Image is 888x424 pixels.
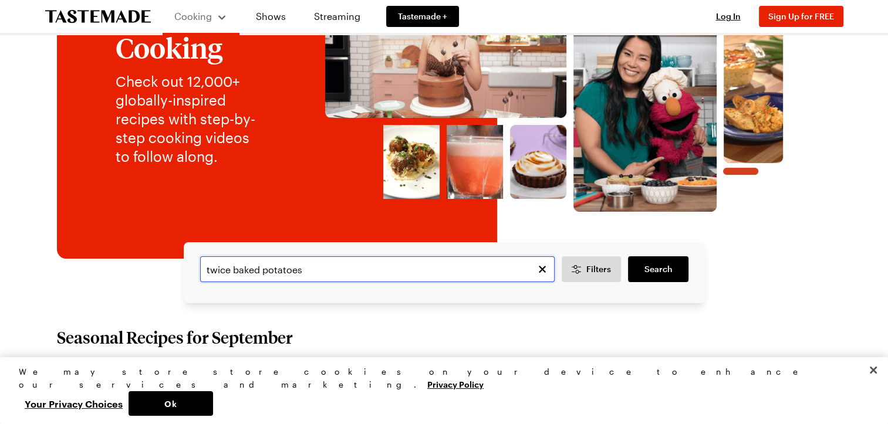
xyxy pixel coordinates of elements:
button: Close [860,357,886,383]
span: Sign Up for FREE [768,11,834,21]
h1: Cooking [116,32,265,63]
span: Log In [716,11,741,21]
div: Privacy [19,365,859,416]
span: Filters [586,263,610,275]
a: To Tastemade Home Page [45,10,151,23]
a: filters [628,256,688,282]
button: Ok [129,391,213,416]
div: We may store store cookies on your device to enhance our services and marketing. [19,365,859,391]
span: Tastemade + [398,11,447,22]
span: Search [644,263,672,275]
p: Check out 12,000+ globally-inspired recipes with step-by-step cooking videos to follow along. [116,72,265,166]
h2: Seasonal Recipes for September [57,327,293,348]
a: Tastemade + [386,6,459,27]
span: Cooking [174,11,212,22]
button: Cooking [174,5,228,28]
button: Log In [705,11,752,22]
button: Sign Up for FREE [759,6,843,27]
a: More information about your privacy, opens in a new tab [427,378,484,389]
button: Your Privacy Choices [19,391,129,416]
button: Desktop filters [562,256,622,282]
button: Clear search [536,263,549,276]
